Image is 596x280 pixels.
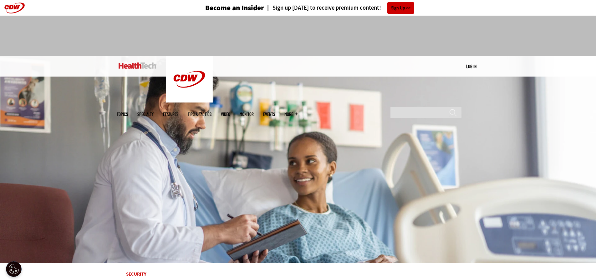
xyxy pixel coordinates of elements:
span: Topics [117,112,128,117]
a: Become an Insider [182,4,264,12]
a: Security [126,271,146,277]
img: Home [166,56,213,102]
h3: Become an Insider [205,4,264,12]
button: Open Preferences [6,261,22,277]
a: Log in [466,63,476,69]
div: User menu [466,63,476,70]
span: More [284,112,298,117]
a: Tips & Tactics [188,112,211,117]
div: Cookie Settings [6,261,22,277]
iframe: advertisement [184,22,412,50]
a: MonITor [240,112,254,117]
a: Events [263,112,275,117]
img: Home [119,62,156,69]
a: Sign up [DATE] to receive premium content! [264,5,381,11]
a: Features [163,112,178,117]
a: Video [221,112,230,117]
span: Specialty [137,112,154,117]
a: CDW [166,97,213,104]
a: Sign Up [387,2,414,14]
